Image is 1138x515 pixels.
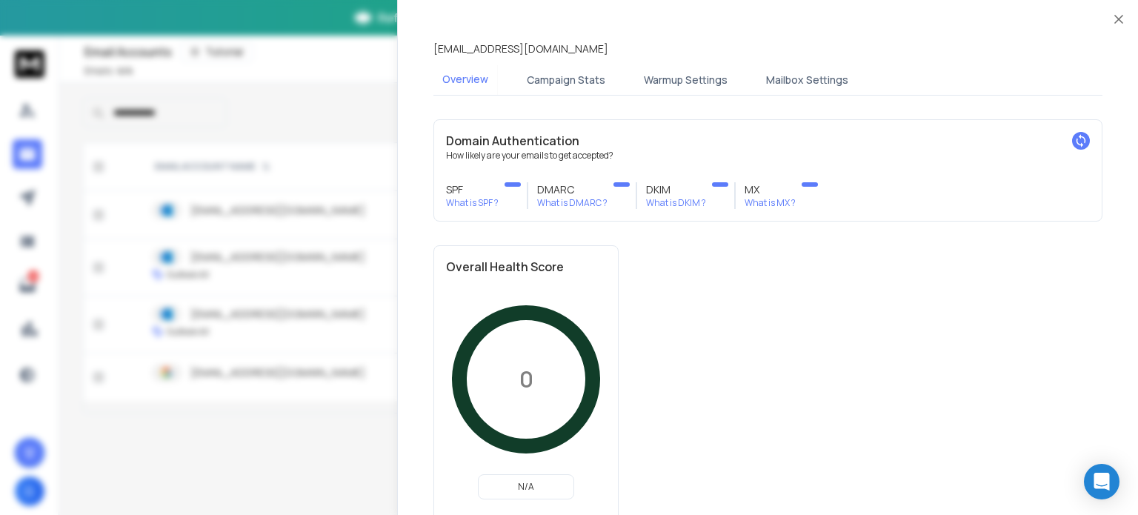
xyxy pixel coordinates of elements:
p: 0 [519,366,533,393]
h3: MX [745,182,796,197]
p: What is DMARC ? [537,197,608,209]
p: What is SPF ? [446,197,499,209]
h3: DMARC [537,182,608,197]
h2: Overall Health Score [446,258,606,276]
p: N/A [485,481,568,493]
h3: DKIM [646,182,706,197]
button: Warmup Settings [635,64,736,96]
button: Campaign Stats [518,64,614,96]
button: Overview [433,63,497,97]
button: Mailbox Settings [757,64,857,96]
h2: Domain Authentication [446,132,1090,150]
h3: SPF [446,182,499,197]
p: [EMAIL_ADDRESS][DOMAIN_NAME] [433,41,608,56]
p: What is DKIM ? [646,197,706,209]
p: How likely are your emails to get accepted? [446,150,1090,162]
div: Open Intercom Messenger [1084,464,1119,499]
p: What is MX ? [745,197,796,209]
